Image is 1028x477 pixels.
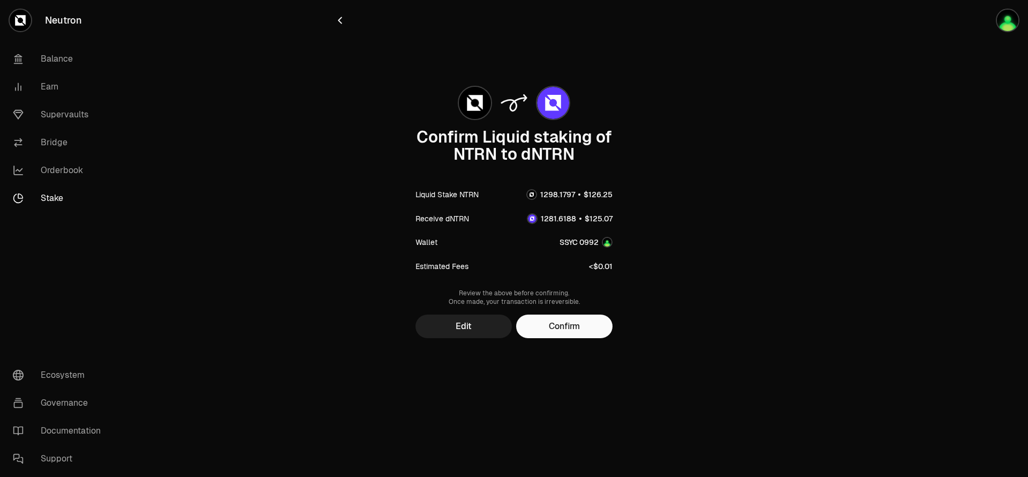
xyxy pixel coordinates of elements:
img: NTRN Logo [459,87,491,119]
div: SSYC 0992 [560,237,599,248]
button: Confirm [516,315,613,338]
a: Supervaults [4,101,116,129]
img: dNTRN Logo [537,87,569,119]
a: Earn [4,73,116,101]
div: Review the above before confirming. Once made, your transaction is irreversible. [415,289,613,306]
button: Edit [415,315,512,338]
button: SSYC 0992Account Image [560,237,613,248]
a: Orderbook [4,156,116,184]
a: Balance [4,45,116,73]
img: dNTRN Logo [528,214,536,223]
a: Ecosystem [4,361,116,389]
img: NTRN Logo [527,190,536,199]
div: Liquid Stake NTRN [415,189,479,200]
img: SSYC 0992 [997,10,1018,31]
a: Governance [4,389,116,417]
img: Account Image [603,238,611,247]
div: Receive dNTRN [415,213,469,224]
a: Bridge [4,129,116,156]
div: Confirm Liquid staking of NTRN to dNTRN [415,129,613,163]
a: Documentation [4,417,116,445]
div: Wallet [415,237,437,248]
a: Support [4,445,116,473]
div: Estimated Fees [415,261,468,272]
a: Stake [4,184,116,212]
